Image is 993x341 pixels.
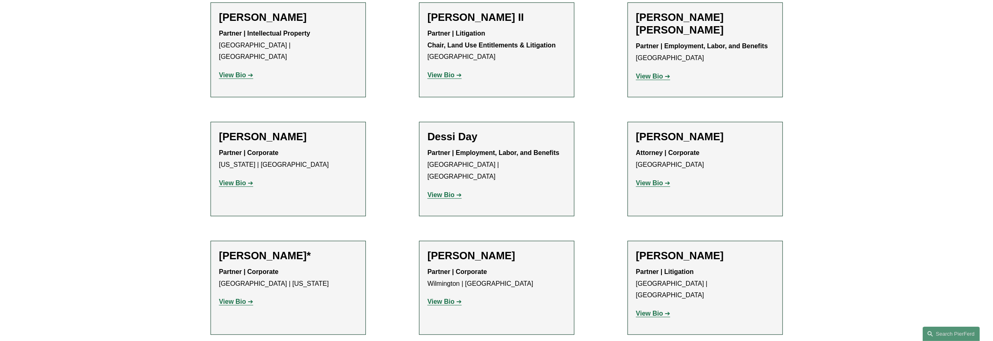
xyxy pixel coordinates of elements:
[428,28,566,63] p: [GEOGRAPHIC_DATA]
[923,327,980,341] a: Search this site
[428,191,462,198] a: View Bio
[428,72,455,79] strong: View Bio
[428,298,455,305] strong: View Bio
[636,149,700,156] strong: Attorney | Corporate
[636,249,774,262] h2: [PERSON_NAME]
[428,11,566,24] h2: [PERSON_NAME] II
[636,43,768,49] strong: Partner | Employment, Labor, and Benefits
[219,149,279,156] strong: Partner | Corporate
[428,147,566,182] p: [GEOGRAPHIC_DATA] | [GEOGRAPHIC_DATA]
[219,179,253,186] a: View Bio
[219,249,357,262] h2: [PERSON_NAME]*
[219,266,357,290] p: [GEOGRAPHIC_DATA] | [US_STATE]
[636,130,774,143] h2: [PERSON_NAME]
[636,310,670,317] a: View Bio
[636,266,774,301] p: [GEOGRAPHIC_DATA] | [GEOGRAPHIC_DATA]
[219,147,357,171] p: [US_STATE] | [GEOGRAPHIC_DATA]
[428,30,556,49] strong: Partner | Litigation Chair, Land Use Entitlements & Litigation
[219,11,357,24] h2: [PERSON_NAME]
[636,179,663,186] strong: View Bio
[428,268,487,275] strong: Partner | Corporate
[636,73,663,80] strong: View Bio
[636,268,694,275] strong: Partner | Litigation
[219,72,253,79] a: View Bio
[219,72,246,79] strong: View Bio
[428,249,566,262] h2: [PERSON_NAME]
[219,28,357,63] p: [GEOGRAPHIC_DATA] | [GEOGRAPHIC_DATA]
[428,266,566,290] p: Wilmington | [GEOGRAPHIC_DATA]
[428,130,566,143] h2: Dessi Day
[219,130,357,143] h2: [PERSON_NAME]
[636,73,670,80] a: View Bio
[428,298,462,305] a: View Bio
[636,11,774,36] h2: [PERSON_NAME] [PERSON_NAME]
[636,40,774,64] p: [GEOGRAPHIC_DATA]
[636,310,663,317] strong: View Bio
[219,268,279,275] strong: Partner | Corporate
[428,149,560,156] strong: Partner | Employment, Labor, and Benefits
[219,30,310,37] strong: Partner | Intellectual Property
[219,298,246,305] strong: View Bio
[636,147,774,171] p: [GEOGRAPHIC_DATA]
[219,179,246,186] strong: View Bio
[219,298,253,305] a: View Bio
[428,72,462,79] a: View Bio
[636,179,670,186] a: View Bio
[428,191,455,198] strong: View Bio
